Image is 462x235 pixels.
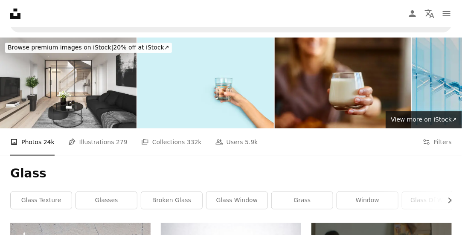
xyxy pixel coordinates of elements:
[187,137,202,147] span: 332k
[423,128,452,156] button: Filters
[11,192,72,209] a: glass texture
[8,44,113,51] span: Browse premium images on iStock |
[137,38,274,128] img: Woman hand holding a glass of water
[10,166,452,181] h1: Glass
[275,38,411,128] img: A glass of fresh yogurt!
[68,128,128,156] a: Illustrations 279
[215,128,258,156] a: Users 5.9k
[116,137,128,147] span: 279
[245,137,258,147] span: 5.9k
[76,192,137,209] a: glasses
[386,111,462,128] a: View more on iStock↗
[10,9,20,19] a: Home — Unsplash
[438,5,455,22] button: Menu
[404,5,421,22] a: Log in / Sign up
[206,192,267,209] a: glass window
[141,128,202,156] a: Collections 332k
[442,192,452,209] button: scroll list to the right
[5,43,172,53] div: 20% off at iStock ↗
[337,192,398,209] a: window
[141,192,202,209] a: broken glass
[272,192,333,209] a: grass
[421,5,438,22] button: Language
[391,116,457,123] span: View more on iStock ↗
